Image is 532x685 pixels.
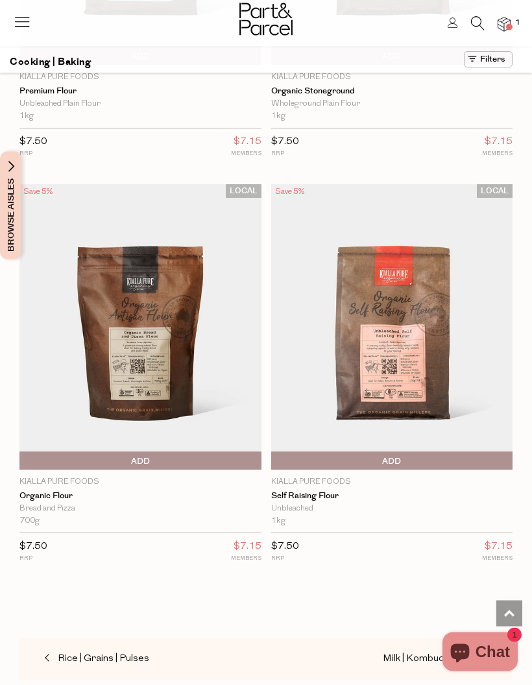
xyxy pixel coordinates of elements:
[271,452,513,470] button: Add To Parcel
[383,651,513,668] a: Milk | Kombucha
[234,134,261,151] span: $7.15
[19,542,47,552] span: $7.50
[271,138,299,147] span: $7.50
[271,477,513,488] p: Kialla Pure Foods
[19,111,34,123] span: 1kg
[512,17,524,29] span: 1
[19,651,149,668] a: Rice | Grains | Pulses
[19,87,261,97] a: Premium Flour
[271,185,513,470] img: Self Raising Flour
[231,149,261,159] small: MEMBERS
[19,138,47,147] span: $7.50
[439,632,522,675] inbox-online-store-chat: Shopify online store chat
[58,655,149,664] span: Rice | Grains | Pulses
[4,152,18,259] span: Browse Aisles
[226,185,261,198] span: LOCAL
[271,87,513,97] a: Organic Stoneground
[239,3,293,36] img: Part&Parcel
[10,51,91,73] h1: Cooking | Baking
[19,149,47,159] small: RRP
[19,452,261,470] button: Add To Parcel
[271,99,513,111] div: Wholeground Plain Flour
[19,516,40,528] span: 700g
[482,554,513,564] small: MEMBERS
[383,655,454,664] span: Milk | Kombucha
[271,503,513,516] div: Unbleached
[482,149,513,159] small: MEMBERS
[271,185,308,200] div: Save 5%
[271,516,285,528] span: 1kg
[19,185,261,470] img: Organic Flour
[271,111,285,123] span: 1kg
[498,18,511,31] a: 1
[271,492,513,502] a: Self Raising Flour
[19,477,261,488] p: Kialla Pure Foods
[271,149,299,159] small: RRP
[271,542,299,552] span: $7.50
[485,134,513,151] span: $7.15
[19,503,261,516] div: Bread and Pizza
[19,554,47,564] small: RRP
[234,539,261,556] span: $7.15
[271,554,299,564] small: RRP
[19,492,261,502] a: Organic Flour
[485,539,513,556] span: $7.15
[477,185,513,198] span: LOCAL
[19,99,261,111] div: Unbleached Plain Flour
[271,72,513,84] p: Kialla Pure Foods
[231,554,261,564] small: MEMBERS
[19,72,261,84] p: Kialla Pure Foods
[19,185,56,200] div: Save 5%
